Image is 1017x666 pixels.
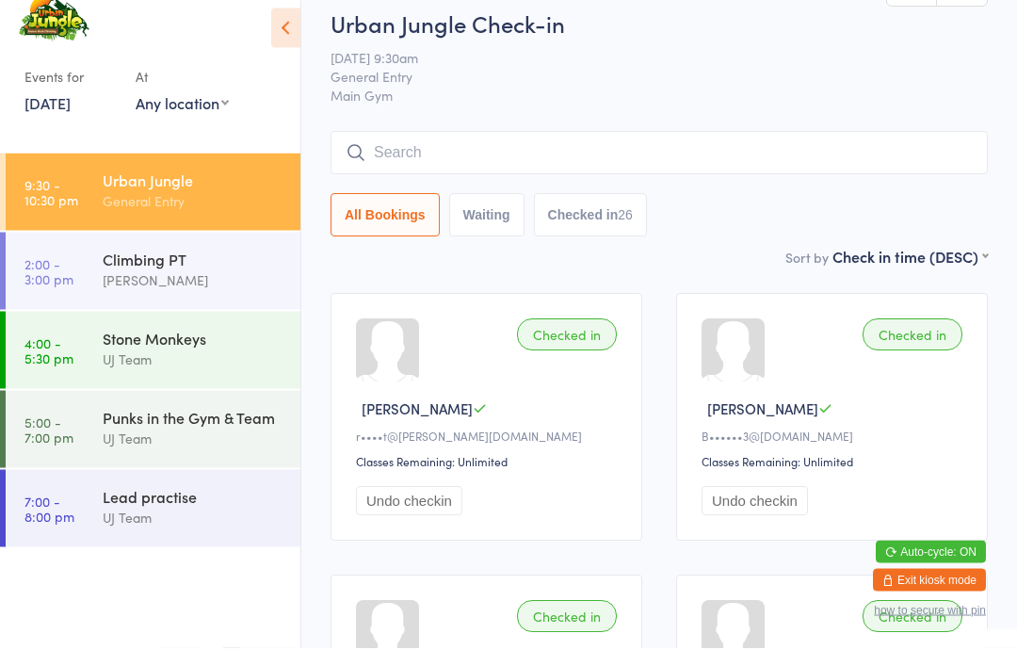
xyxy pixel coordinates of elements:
div: Urban Jungle [103,187,284,208]
span: General Entry [331,86,959,105]
div: Checked in [517,619,617,651]
div: At [136,79,229,110]
a: 9:30 -10:30 pmUrban JungleGeneral Entry [6,171,300,249]
a: 5:00 -7:00 pmPunks in the Gym & TeamUJ Team [6,409,300,486]
button: how to secure with pin [874,622,986,635]
div: General Entry [103,208,284,230]
a: 7:00 -8:00 pmLead practiseUJ Team [6,488,300,565]
label: Sort by [785,267,829,285]
div: 26 [618,226,633,241]
a: 4:00 -5:30 pmStone MonkeysUJ Team [6,330,300,407]
input: Search [331,150,988,193]
time: 5:00 - 7:00 pm [24,432,73,463]
div: Checked in [517,337,617,369]
button: All Bookings [331,212,440,255]
span: [DATE] 9:30am [331,67,959,86]
span: [PERSON_NAME] [362,417,473,437]
div: Any location [136,110,229,131]
div: UJ Team [103,366,284,388]
div: Climbing PT [103,267,284,287]
div: Lead practise [103,504,284,525]
div: B••••••3@[DOMAIN_NAME] [702,447,968,463]
div: [PERSON_NAME] [103,287,284,309]
div: UJ Team [103,525,284,546]
time: 4:00 - 5:30 pm [24,353,73,383]
div: Punks in the Gym & Team [103,425,284,446]
div: Classes Remaining: Unlimited [356,472,622,488]
button: Undo checkin [702,505,808,534]
div: Check in time (DESC) [832,265,988,285]
time: 7:00 - 8:00 pm [24,512,74,542]
time: 9:30 - 10:30 pm [24,195,78,225]
button: Undo checkin [356,505,462,534]
time: 2:00 - 3:00 pm [24,274,73,304]
button: Checked in26 [534,212,647,255]
button: Waiting [449,212,525,255]
a: 2:00 -3:00 pmClimbing PT[PERSON_NAME] [6,251,300,328]
a: [DATE] [24,110,71,131]
span: [PERSON_NAME] [707,417,818,437]
div: Classes Remaining: Unlimited [702,472,968,488]
button: Exit kiosk mode [873,587,986,609]
button: Auto-cycle: ON [876,559,986,581]
span: Main Gym [331,105,988,123]
div: Events for [24,79,117,110]
div: Stone Monkeys [103,346,284,366]
div: Checked in [863,337,962,369]
div: Checked in [863,619,962,651]
img: Urban Jungle Indoor Rock Climbing [19,14,89,60]
h2: Urban Jungle Check-in [331,26,988,57]
div: UJ Team [103,446,284,467]
div: r••••t@[PERSON_NAME][DOMAIN_NAME] [356,447,622,463]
